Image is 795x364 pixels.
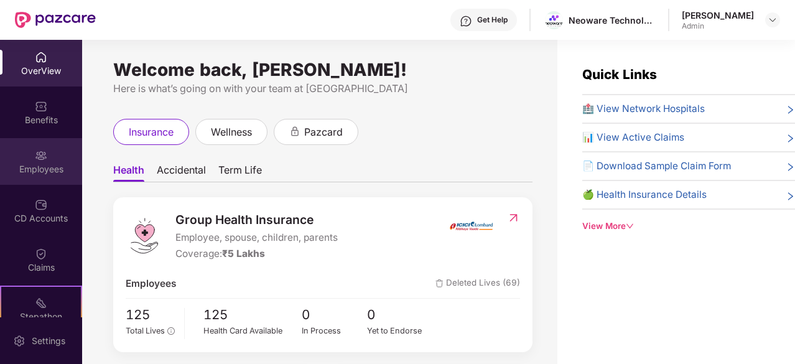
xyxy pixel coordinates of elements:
[15,12,96,28] img: New Pazcare Logo
[786,104,795,116] span: right
[218,164,262,182] span: Term Life
[126,217,163,254] img: logo
[113,164,144,182] span: Health
[435,279,444,287] img: deleteIcon
[682,9,754,21] div: [PERSON_NAME]
[175,246,338,261] div: Coverage:
[582,220,795,233] div: View More
[304,124,343,140] span: pazcard
[302,325,368,337] div: In Process
[768,15,778,25] img: svg+xml;base64,PHN2ZyBpZD0iRHJvcGRvd24tMzJ4MzIiIHhtbG5zPSJodHRwOi8vd3d3LnczLm9yZy8yMDAwL3N2ZyIgd2...
[126,276,176,291] span: Employees
[289,126,300,137] div: animation
[460,15,472,27] img: svg+xml;base64,PHN2ZyBpZD0iSGVscC0zMngzMiIgeG1sbnM9Imh0dHA6Ly93d3cudzMub3JnLzIwMDAvc3ZnIiB3aWR0aD...
[682,21,754,31] div: Admin
[113,65,532,75] div: Welcome back, [PERSON_NAME]!
[129,124,174,140] span: insurance
[626,222,634,230] span: down
[35,51,47,63] img: svg+xml;base64,PHN2ZyBpZD0iSG9tZSIgeG1sbnM9Imh0dHA6Ly93d3cudzMub3JnLzIwMDAvc3ZnIiB3aWR0aD0iMjAiIG...
[35,100,47,113] img: svg+xml;base64,PHN2ZyBpZD0iQmVuZWZpdHMiIHhtbG5zPSJodHRwOi8vd3d3LnczLm9yZy8yMDAwL3N2ZyIgd2lkdGg9Ij...
[35,149,47,162] img: svg+xml;base64,PHN2ZyBpZD0iRW1wbG95ZWVzIiB4bWxucz0iaHR0cDovL3d3dy53My5vcmcvMjAwMC9zdmciIHdpZHRoPS...
[786,161,795,174] span: right
[211,124,252,140] span: wellness
[448,210,495,241] img: insurerIcon
[786,133,795,145] span: right
[222,248,265,259] span: ₹5 Lakhs
[582,101,705,116] span: 🏥 View Network Hospitals
[35,198,47,211] img: svg+xml;base64,PHN2ZyBpZD0iQ0RfQWNjb3VudHMiIGRhdGEtbmFtZT0iQ0QgQWNjb3VudHMiIHhtbG5zPSJodHRwOi8vd3...
[545,14,563,27] img: Neoware%20new%20logo-compressed-1.png
[582,67,657,82] span: Quick Links
[367,305,433,325] span: 0
[157,164,206,182] span: Accidental
[582,187,707,202] span: 🍏 Health Insurance Details
[582,130,684,145] span: 📊 View Active Claims
[569,14,656,26] div: Neoware Technology
[28,335,69,347] div: Settings
[35,248,47,260] img: svg+xml;base64,PHN2ZyBpZD0iQ2xhaW0iIHhtbG5zPSJodHRwOi8vd3d3LnczLm9yZy8yMDAwL3N2ZyIgd2lkdGg9IjIwIi...
[203,305,302,325] span: 125
[507,212,520,224] img: RedirectIcon
[13,335,26,347] img: svg+xml;base64,PHN2ZyBpZD0iU2V0dGluZy0yMHgyMCIgeG1sbnM9Imh0dHA6Ly93d3cudzMub3JnLzIwMDAvc3ZnIiB3aW...
[126,305,175,325] span: 125
[477,15,508,25] div: Get Help
[435,276,520,291] span: Deleted Lives (69)
[302,305,368,325] span: 0
[367,325,433,337] div: Yet to Endorse
[175,210,338,229] span: Group Health Insurance
[167,327,174,334] span: info-circle
[786,190,795,202] span: right
[35,297,47,309] img: svg+xml;base64,PHN2ZyB4bWxucz0iaHR0cDovL3d3dy53My5vcmcvMjAwMC9zdmciIHdpZHRoPSIyMSIgaGVpZ2h0PSIyMC...
[126,326,165,335] span: Total Lives
[113,81,532,96] div: Here is what’s going on with your team at [GEOGRAPHIC_DATA]
[203,325,302,337] div: Health Card Available
[175,230,338,245] span: Employee, spouse, children, parents
[1,310,81,323] div: Stepathon
[582,159,731,174] span: 📄 Download Sample Claim Form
